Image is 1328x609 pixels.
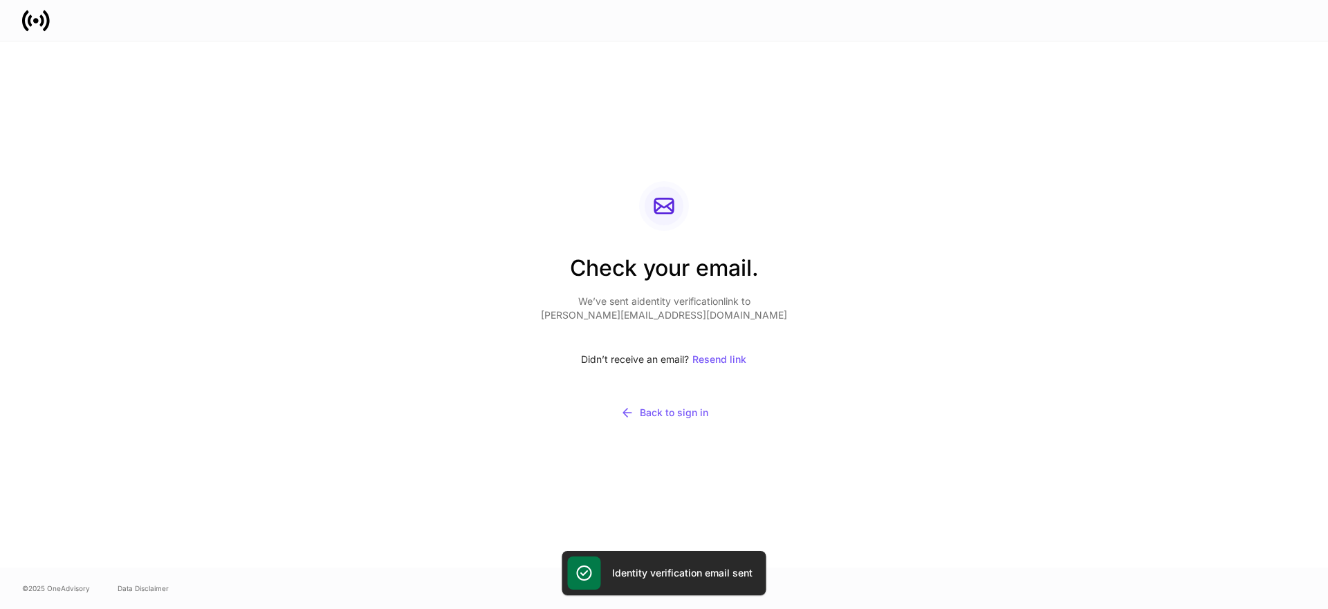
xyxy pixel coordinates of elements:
[541,344,787,375] div: Didn’t receive an email?
[22,583,90,594] span: © 2025 OneAdvisory
[541,397,787,429] button: Back to sign in
[692,344,747,375] button: Resend link
[692,355,746,364] div: Resend link
[541,253,787,294] h2: Check your email.
[541,294,787,322] p: We’ve sent a identity verification link to [PERSON_NAME][EMAIL_ADDRESS][DOMAIN_NAME]
[118,583,169,594] a: Data Disclaimer
[612,566,753,580] h5: Identity verification email sent
[620,406,708,420] div: Back to sign in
